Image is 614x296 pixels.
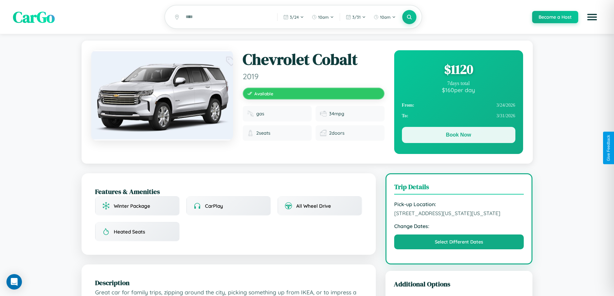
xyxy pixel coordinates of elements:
[329,111,344,117] span: 34 mpg
[402,127,515,143] button: Book Now
[343,12,369,22] button: 3/31
[402,86,515,93] div: $ 160 per day
[296,203,331,209] span: All Wheel Drive
[13,6,55,28] span: CarGo
[243,72,385,81] span: 2019
[394,210,524,216] span: [STREET_ADDRESS][US_STATE][US_STATE]
[394,182,524,195] h3: Trip Details
[6,274,22,290] div: Open Intercom Messenger
[114,229,145,235] span: Heated Seats
[352,14,361,20] span: 3 / 31
[394,223,524,229] strong: Change Dates:
[247,110,254,117] img: Fuel type
[114,203,150,209] span: Winter Package
[606,135,611,161] div: Give Feedback
[95,187,362,196] h2: Features & Amenities
[532,11,578,23] button: Become a Host
[243,50,385,69] h1: Chevrolet Cobalt
[402,81,515,86] div: 7 days total
[402,113,408,119] strong: To:
[320,130,326,136] img: Doors
[308,12,337,22] button: 10am
[254,91,273,96] span: Available
[280,12,307,22] button: 3/24
[394,201,524,207] strong: Pick-up Location:
[394,279,524,289] h3: Additional Options
[380,14,391,20] span: 10am
[402,110,515,121] div: 3 / 31 / 2026
[290,14,299,20] span: 3 / 24
[318,14,329,20] span: 10am
[320,110,326,117] img: Fuel efficiency
[256,111,264,117] span: gas
[205,203,223,209] span: CarPlay
[370,12,399,22] button: 10am
[402,100,515,110] div: 3 / 24 / 2026
[91,50,233,140] img: Chevrolet Cobalt 2019
[583,8,601,26] button: Open menu
[247,130,254,136] img: Seats
[329,130,345,136] span: 2 doors
[256,130,270,136] span: 2 seats
[95,278,362,287] h2: Description
[402,102,414,108] strong: From:
[394,234,524,249] button: Select Different Dates
[402,61,515,78] div: $ 1120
